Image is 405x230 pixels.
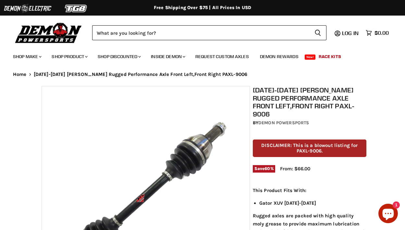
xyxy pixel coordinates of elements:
a: Log in [339,30,362,36]
p: DISCLAIMER: This is a blowout listing for PAXL-9006. [253,139,366,157]
a: Shop Make [8,50,45,63]
ul: Main menu [8,47,387,63]
span: $0.00 [374,30,389,36]
span: Save % [253,165,275,172]
button: Search [309,25,326,40]
a: Demon Powersports [258,120,309,126]
span: 60 [264,166,270,171]
a: Request Custom Axles [190,50,254,63]
a: Shop Product [47,50,92,63]
a: Shop Discounted [93,50,145,63]
img: Demon Electric Logo 2 [3,2,52,15]
span: Log in [342,30,359,36]
a: Inside Demon [146,50,189,63]
a: Race Kits [314,50,346,63]
h1: [DATE]-[DATE] [PERSON_NAME] Rugged Performance Axle Front Left,Front Right PAXL-9006 [253,86,366,118]
form: Product [92,25,326,40]
img: TGB Logo 2 [52,2,101,15]
inbox-online-store-chat: Shopify online store chat [376,204,400,225]
span: From: $66.00 [280,166,310,172]
span: [DATE]-[DATE] [PERSON_NAME] Rugged Performance Axle Front Left,Front Right PAXL-9006 [34,72,248,77]
div: by [253,119,366,127]
a: $0.00 [362,28,392,38]
a: Home [13,72,27,77]
p: This Product Fits With: [253,187,366,194]
a: Demon Rewards [255,50,303,63]
li: Gator XUV [DATE]-[DATE] [259,199,366,207]
span: New! [305,54,316,60]
img: Demon Powersports [13,21,84,44]
input: Search [92,25,309,40]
